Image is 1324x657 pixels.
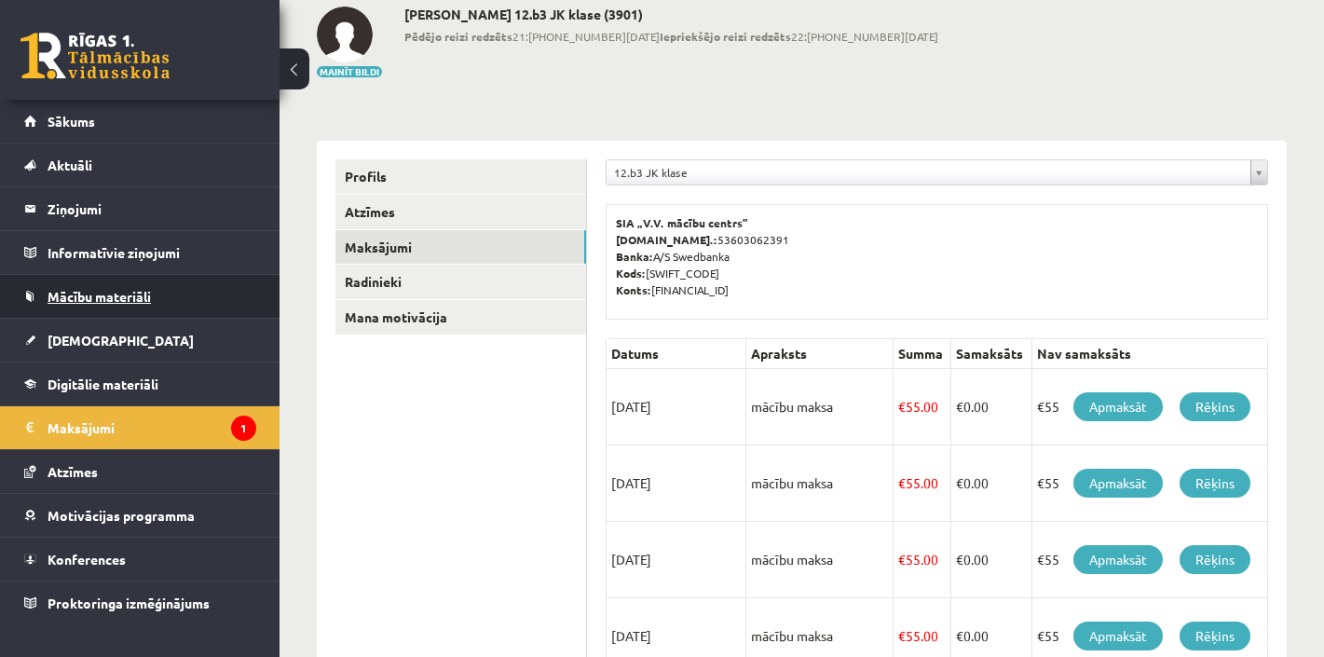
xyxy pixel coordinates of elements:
[48,231,256,274] legend: Informatīvie ziņojumi
[893,445,950,522] td: 55.00
[24,100,256,143] a: Sākums
[48,376,158,392] span: Digitālie materiāli
[404,29,512,44] b: Pēdējo reizi redzēts
[1032,339,1268,369] th: Nav samaksāts
[898,627,906,644] span: €
[1180,622,1250,650] a: Rēķins
[48,157,92,173] span: Aktuāli
[335,159,586,194] a: Profils
[898,551,906,568] span: €
[24,144,256,186] a: Aktuāli
[893,369,950,445] td: 55.00
[1073,622,1163,650] a: Apmaksāt
[746,339,894,369] th: Apraksts
[660,29,791,44] b: Iepriekšējo reizi redzēts
[48,595,210,611] span: Proktoringa izmēģinājums
[48,332,194,349] span: [DEMOGRAPHIC_DATA]
[335,265,586,299] a: Radinieki
[24,319,256,362] a: [DEMOGRAPHIC_DATA]
[24,231,256,274] a: Informatīvie ziņojumi
[607,160,1267,185] a: 12.b3 JK klase
[48,187,256,230] legend: Ziņojumi
[746,445,894,522] td: mācību maksa
[1032,522,1268,598] td: €55
[335,195,586,229] a: Atzīmes
[404,28,938,45] span: 21:[PHONE_NUMBER][DATE] 22:[PHONE_NUMBER][DATE]
[616,249,653,264] b: Banka:
[956,551,963,568] span: €
[616,215,749,230] b: SIA „V.V. mācību centrs”
[607,445,746,522] td: [DATE]
[607,522,746,598] td: [DATE]
[48,288,151,305] span: Mācību materiāli
[1180,469,1250,498] a: Rēķins
[48,463,98,480] span: Atzīmes
[1180,392,1250,421] a: Rēķins
[607,339,746,369] th: Datums
[24,275,256,318] a: Mācību materiāli
[950,522,1031,598] td: 0.00
[956,474,963,491] span: €
[616,214,1258,298] p: 53603062391 A/S Swedbanka [SWIFT_CODE] [FINANCIAL_ID]
[616,282,651,297] b: Konts:
[335,230,586,265] a: Maksājumi
[950,339,1031,369] th: Samaksāts
[893,339,950,369] th: Summa
[24,582,256,624] a: Proktoringa izmēģinājums
[898,398,906,415] span: €
[1180,545,1250,574] a: Rēķins
[616,266,646,281] b: Kods:
[1073,545,1163,574] a: Apmaksāt
[607,369,746,445] td: [DATE]
[24,494,256,537] a: Motivācijas programma
[950,445,1031,522] td: 0.00
[24,450,256,493] a: Atzīmes
[1073,469,1163,498] a: Apmaksāt
[404,7,938,22] h2: [PERSON_NAME] 12.b3 JK klase (3901)
[24,406,256,449] a: Maksājumi1
[48,113,95,130] span: Sākums
[746,522,894,598] td: mācību maksa
[614,160,1243,185] span: 12.b3 JK klase
[746,369,894,445] td: mācību maksa
[1032,369,1268,445] td: €55
[48,406,256,449] legend: Maksājumi
[317,7,373,62] img: Artis Sūniņš
[335,300,586,335] a: Mana motivācija
[317,66,382,77] button: Mainīt bildi
[20,33,170,79] a: Rīgas 1. Tālmācības vidusskola
[24,363,256,405] a: Digitālie materiāli
[956,627,963,644] span: €
[898,474,906,491] span: €
[231,416,256,441] i: 1
[1073,392,1163,421] a: Apmaksāt
[1032,445,1268,522] td: €55
[48,551,126,568] span: Konferences
[950,369,1031,445] td: 0.00
[48,507,195,524] span: Motivācijas programma
[956,398,963,415] span: €
[24,538,256,581] a: Konferences
[616,232,717,247] b: [DOMAIN_NAME].:
[24,187,256,230] a: Ziņojumi
[893,522,950,598] td: 55.00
